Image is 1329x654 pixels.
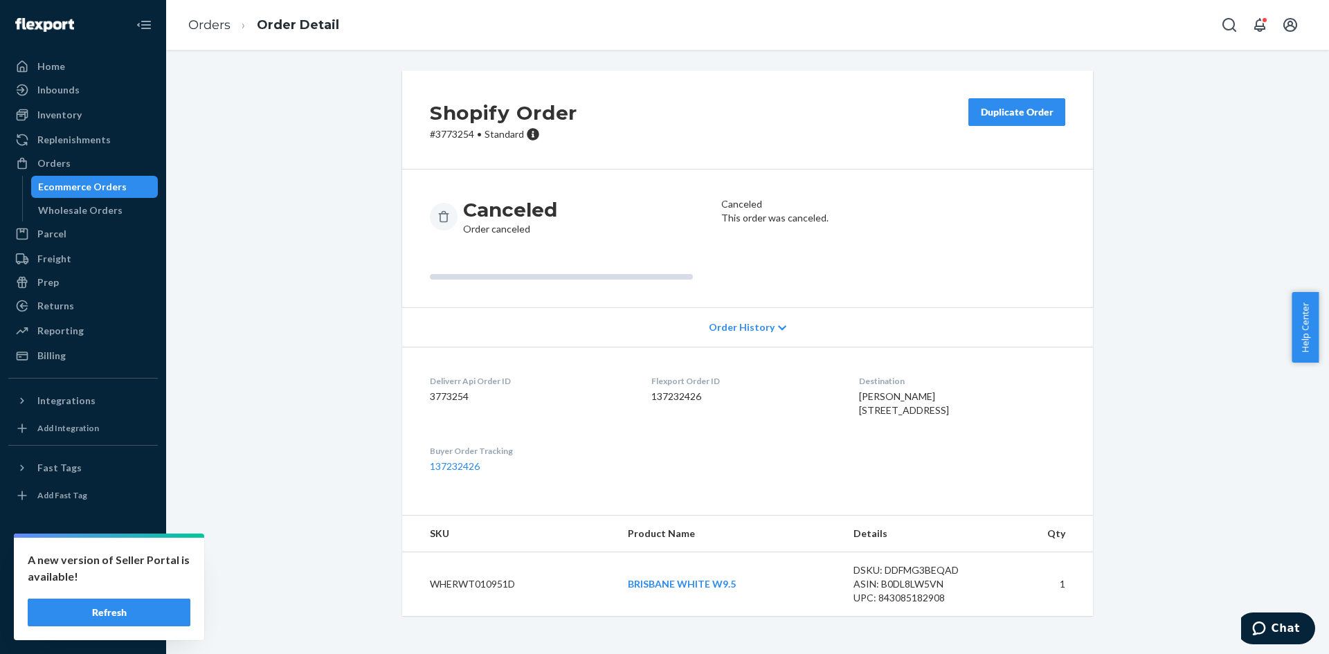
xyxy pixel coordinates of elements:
div: DSKU: DDFMG3BEQAD [853,563,984,577]
div: Replenishments [37,133,111,147]
a: Help Center [8,592,158,614]
dt: Buyer Order Tracking [430,445,629,457]
p: A new version of Seller Portal is available! [28,552,190,585]
div: Home [37,60,65,73]
td: WHERWT010951D [402,552,617,617]
dd: 137232426 [651,390,836,403]
div: Parcel [37,227,66,241]
div: Freight [37,252,71,266]
span: Order History [709,320,775,334]
a: Parcel [8,223,158,245]
a: Ecommerce Orders [31,176,159,198]
th: SKU [402,516,617,552]
td: 1 [995,552,1093,617]
div: UPC: 843085182908 [853,591,984,605]
button: Give Feedback [8,615,158,637]
a: Billing [8,345,158,367]
a: Reporting [8,320,158,342]
div: ASIN: B0DL8LW5VN [853,577,984,591]
a: Replenishments [8,129,158,151]
dt: Flexport Order ID [651,375,836,387]
div: Prep [37,275,59,289]
a: Returns [8,295,158,317]
a: Orders [188,17,230,33]
a: Settings [8,545,158,567]
a: Freight [8,248,158,270]
th: Qty [995,516,1093,552]
a: Prep [8,271,158,293]
div: Ecommerce Orders [38,180,127,194]
a: Inbounds [8,79,158,101]
div: Add Integration [37,422,99,434]
img: Flexport logo [15,18,74,32]
header: Canceled [721,197,1065,211]
div: Inventory [37,108,82,122]
button: Fast Tags [8,457,158,479]
span: [PERSON_NAME] [STREET_ADDRESS] [859,390,949,416]
button: Integrations [8,390,158,412]
a: Order Detail [257,17,339,33]
div: Fast Tags [37,461,82,475]
dt: Deliverr Api Order ID [430,375,629,387]
a: Orders [8,152,158,174]
h3: Canceled [463,197,557,222]
button: Talk to Support [8,568,158,590]
dd: 3773254 [430,390,629,403]
div: Wholesale Orders [38,203,123,217]
div: Orders [37,156,71,170]
a: Home [8,55,158,78]
div: Inbounds [37,83,80,97]
div: Billing [37,349,66,363]
a: 137232426 [430,460,480,472]
th: Product Name [617,516,842,552]
button: Open Search Box [1215,11,1243,39]
span: • [477,128,482,140]
div: Duplicate Order [980,105,1054,119]
div: Add Fast Tag [37,489,87,501]
div: Returns [37,299,74,313]
button: Open account menu [1276,11,1304,39]
iframe: Opens a widget where you can chat to one of our agents [1241,612,1315,647]
div: Order canceled [463,197,557,236]
button: Open notifications [1246,11,1274,39]
p: This order was canceled. [721,211,1065,225]
ol: breadcrumbs [177,5,350,46]
a: Add Fast Tag [8,484,158,507]
div: Integrations [37,394,96,408]
a: Add Integration [8,417,158,439]
a: BRISBANE WHITE W9.5 [628,578,736,590]
button: Duplicate Order [968,98,1065,126]
button: Help Center [1292,292,1319,363]
p: # 3773254 [430,127,577,141]
a: Wholesale Orders [31,199,159,221]
th: Details [842,516,995,552]
a: Inventory [8,104,158,126]
dt: Destination [859,375,1065,387]
button: Close Navigation [130,11,158,39]
button: Refresh [28,599,190,626]
div: Reporting [37,324,84,338]
h2: Shopify Order [430,98,577,127]
span: Standard [485,128,524,140]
